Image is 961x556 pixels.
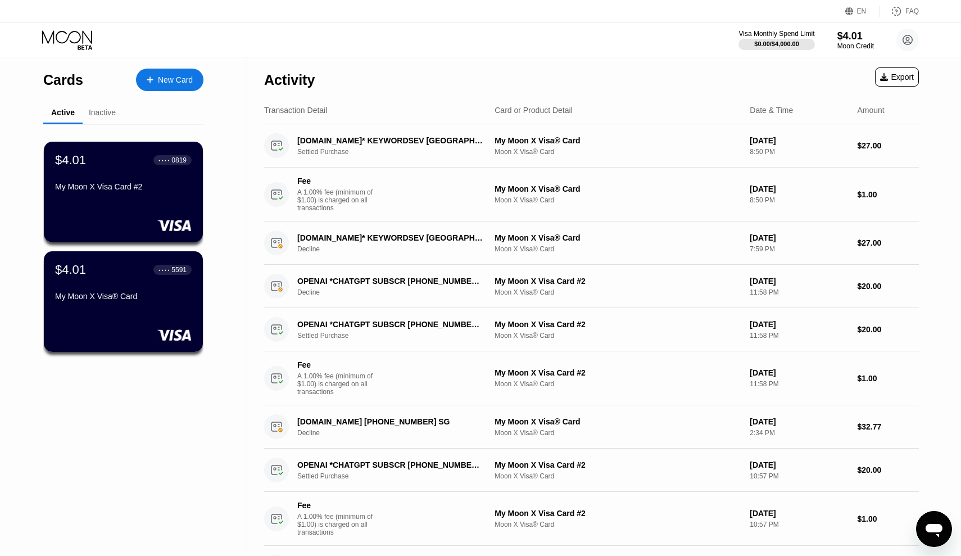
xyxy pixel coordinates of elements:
div: Visa Monthly Spend Limit$0.00/$4,000.00 [738,30,814,50]
div: 11:58 PM [750,332,848,340]
div: Visa Monthly Spend Limit [738,30,814,38]
div: My Moon X Visa® Card [495,233,741,242]
div: Decline [297,245,497,253]
div: [DATE] [750,509,848,518]
div: [DOMAIN_NAME]* KEYWORDSEV [GEOGRAPHIC_DATA] [GEOGRAPHIC_DATA] [297,233,483,242]
div: OPENAI *CHATGPT SUBSCR [PHONE_NUMBER] USSettled PurchaseMy Moon X Visa Card #2Moon X Visa® Card[D... [264,449,919,492]
div: $27.00 [858,238,919,247]
div: $20.00 [858,282,919,291]
div: $4.01● ● ● ●0819My Moon X Visa Card #2 [44,142,203,242]
div: [DOMAIN_NAME] [PHONE_NUMBER] SG [297,417,483,426]
div: $4.01 [837,30,874,42]
div: Inactive [89,108,116,117]
div: 7:59 PM [750,245,848,253]
div: Moon X Visa® Card [495,429,741,437]
div: My Moon X Visa Card #2 [495,368,741,377]
div: Moon Credit [837,42,874,50]
div: Moon X Visa® Card [495,245,741,253]
div: FAQ [905,7,919,15]
div: 8:50 PM [750,196,848,204]
div: A 1.00% fee (minimum of $1.00) is charged on all transactions [297,513,382,536]
div: Amount [858,106,885,115]
div: Transaction Detail [264,106,327,115]
div: EN [857,7,867,15]
div: Active [51,108,75,117]
div: 10:57 PM [750,472,848,480]
div: Decline [297,288,497,296]
div: New Card [158,75,193,85]
div: A 1.00% fee (minimum of $1.00) is charged on all transactions [297,372,382,396]
div: [DATE] [750,368,848,377]
div: $4.01 [55,263,86,277]
div: ● ● ● ● [158,268,170,272]
div: [DATE] [750,184,848,193]
div: My Moon X Visa® Card [495,136,741,145]
div: My Moon X Visa Card #2 [495,320,741,329]
div: OPENAI *CHATGPT SUBSCR [PHONE_NUMBER] USDeclineMy Moon X Visa Card #2Moon X Visa® Card[DATE]11:58... [264,265,919,308]
div: Fee [297,177,376,186]
div: Export [880,73,914,82]
div: $1.00 [858,514,919,523]
div: OPENAI *CHATGPT SUBSCR [PHONE_NUMBER] US [297,277,483,286]
div: $4.01Moon Credit [837,30,874,50]
div: Settled Purchase [297,332,497,340]
div: My Moon X Visa® Card [495,184,741,193]
div: $1.00 [858,190,919,199]
div: [DATE] [750,277,848,286]
div: [DATE] [750,460,848,469]
div: Moon X Visa® Card [495,472,741,480]
div: [DOMAIN_NAME]* KEYWORDSEV [GEOGRAPHIC_DATA] [GEOGRAPHIC_DATA] [297,136,483,145]
div: Moon X Visa® Card [495,332,741,340]
div: 8:50 PM [750,148,848,156]
div: OPENAI *CHATGPT SUBSCR [PHONE_NUMBER] USSettled PurchaseMy Moon X Visa Card #2Moon X Visa® Card[D... [264,308,919,351]
div: FeeA 1.00% fee (minimum of $1.00) is charged on all transactionsMy Moon X Visa Card #2Moon X Visa... [264,351,919,405]
div: Settled Purchase [297,148,497,156]
div: OPENAI *CHATGPT SUBSCR [PHONE_NUMBER] US [297,460,483,469]
div: Decline [297,429,497,437]
div: My Moon X Visa® Card [55,292,192,301]
div: A 1.00% fee (minimum of $1.00) is charged on all transactions [297,188,382,212]
div: My Moon X Visa Card #2 [495,277,741,286]
div: $27.00 [858,141,919,150]
div: [DATE] [750,417,848,426]
div: New Card [136,69,203,91]
div: OPENAI *CHATGPT SUBSCR [PHONE_NUMBER] US [297,320,483,329]
iframe: Кнопка, открывающая окно обмена сообщениями; идет разговор [916,511,952,547]
div: My Moon X Visa Card #2 [55,182,192,191]
div: [DOMAIN_NAME]* KEYWORDSEV [GEOGRAPHIC_DATA] [GEOGRAPHIC_DATA]DeclineMy Moon X Visa® CardMoon X Vi... [264,222,919,265]
div: Cards [43,72,83,88]
div: Export [875,67,919,87]
div: Fee [297,360,376,369]
div: 10:57 PM [750,521,848,528]
div: Fee [297,501,376,510]
div: $20.00 [858,465,919,474]
div: 0819 [171,156,187,164]
div: [DATE] [750,136,848,145]
div: [DATE] [750,233,848,242]
div: Date & Time [750,106,793,115]
div: FAQ [880,6,919,17]
div: $1.00 [858,374,919,383]
div: ● ● ● ● [158,159,170,162]
div: EN [845,6,880,17]
div: [DATE] [750,320,848,329]
div: Activity [264,72,315,88]
div: My Moon X Visa Card #2 [495,509,741,518]
div: 2:34 PM [750,429,848,437]
div: Moon X Visa® Card [495,521,741,528]
div: Moon X Visa® Card [495,380,741,388]
div: $0.00 / $4,000.00 [754,40,799,47]
div: Moon X Visa® Card [495,196,741,204]
div: [DOMAIN_NAME] [PHONE_NUMBER] SGDeclineMy Moon X Visa® CardMoon X Visa® Card[DATE]2:34 PM$32.77 [264,405,919,449]
div: 11:58 PM [750,288,848,296]
div: FeeA 1.00% fee (minimum of $1.00) is charged on all transactionsMy Moon X Visa® CardMoon X Visa® ... [264,168,919,222]
div: Card or Product Detail [495,106,573,115]
div: Settled Purchase [297,472,497,480]
div: My Moon X Visa Card #2 [495,460,741,469]
div: 5591 [171,266,187,274]
div: $4.01 [55,153,86,168]
div: FeeA 1.00% fee (minimum of $1.00) is charged on all transactionsMy Moon X Visa Card #2Moon X Visa... [264,492,919,546]
div: [DOMAIN_NAME]* KEYWORDSEV [GEOGRAPHIC_DATA] [GEOGRAPHIC_DATA]Settled PurchaseMy Moon X Visa® Card... [264,124,919,168]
